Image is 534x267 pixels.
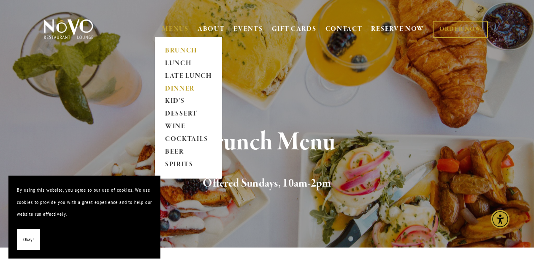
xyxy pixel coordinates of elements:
[272,21,317,37] a: GIFT CARDS
[162,83,215,95] a: DINNER
[162,159,215,171] a: SPIRITS
[8,176,160,259] section: Cookie banner
[433,21,488,38] a: ORDER NOW
[162,57,215,70] a: LUNCH
[162,70,215,83] a: LATE LUNCH
[233,25,263,33] a: EVENTS
[162,108,215,121] a: DESSERT
[17,184,152,220] p: By using this website, you agree to our use of cookies. We use cookies to provide you with a grea...
[491,210,510,228] div: Accessibility Menu
[42,19,95,40] img: Novo Restaurant &amp; Lounge
[162,133,215,146] a: COCKTAILS
[198,25,225,33] a: ABOUT
[56,175,478,193] h2: Offered Sundays, 10am-2pm
[325,21,363,37] a: CONTACT
[17,229,40,250] button: Okay!
[162,121,215,133] a: WINE
[162,25,189,33] a: MENUS
[23,234,34,246] span: Okay!
[162,146,215,159] a: BEER
[56,129,478,156] h1: Brunch Menu
[371,21,424,37] a: RESERVE NOW
[162,44,215,57] a: BRUNCH
[162,95,215,108] a: KID'S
